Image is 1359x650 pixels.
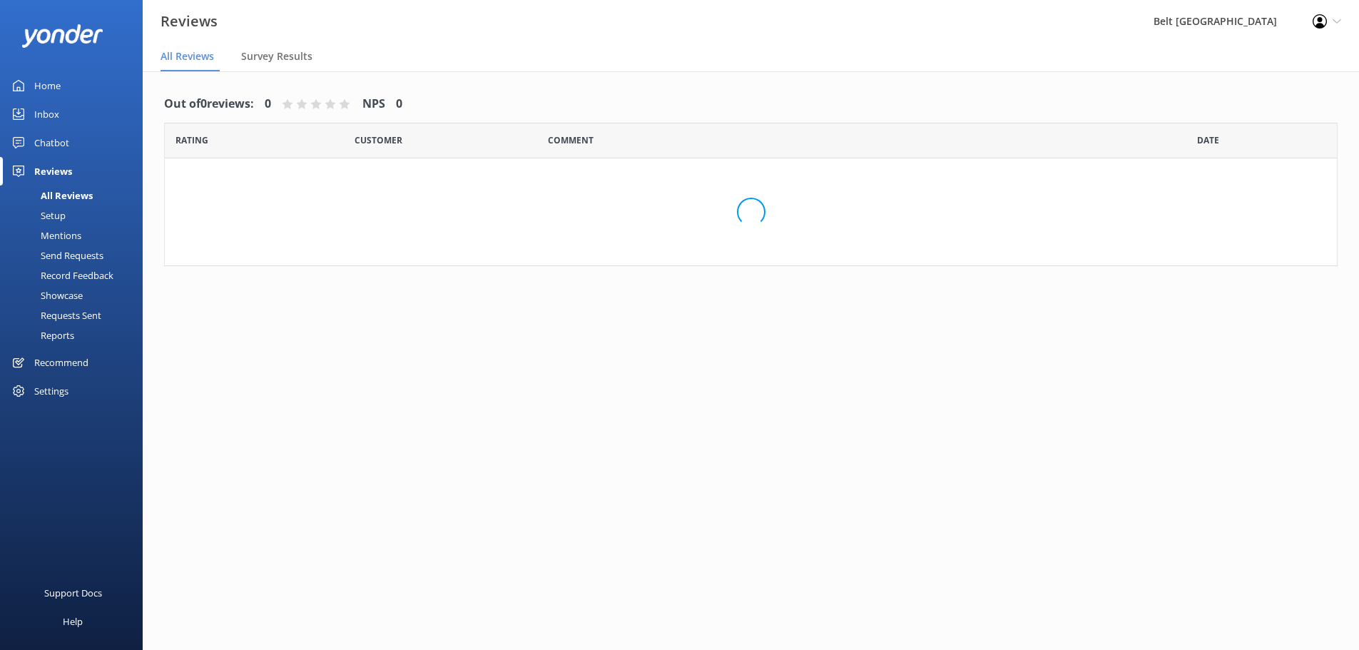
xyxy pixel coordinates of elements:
span: Date [175,133,208,147]
h4: NPS [362,95,385,113]
a: Mentions [9,225,143,245]
img: yonder-white-logo.png [21,24,103,48]
a: Showcase [9,285,143,305]
span: All Reviews [161,49,214,64]
div: Support Docs [44,579,102,607]
h3: Reviews [161,10,218,33]
span: Date [355,133,402,147]
a: Requests Sent [9,305,143,325]
div: Recommend [34,348,88,377]
div: Reports [9,325,74,345]
div: All Reviews [9,186,93,205]
span: Survey Results [241,49,312,64]
span: Question [548,133,594,147]
div: Chatbot [34,128,69,157]
div: Help [63,607,83,636]
div: Send Requests [9,245,103,265]
div: Inbox [34,100,59,128]
h4: 0 [265,95,271,113]
div: Showcase [9,285,83,305]
a: All Reviews [9,186,143,205]
a: Setup [9,205,143,225]
a: Record Feedback [9,265,143,285]
h4: Out of 0 reviews: [164,95,254,113]
h4: 0 [396,95,402,113]
a: Reports [9,325,143,345]
div: Setup [9,205,66,225]
div: Mentions [9,225,81,245]
div: Home [34,71,61,100]
a: Send Requests [9,245,143,265]
div: Settings [34,377,68,405]
div: Requests Sent [9,305,101,325]
div: Record Feedback [9,265,113,285]
span: Date [1197,133,1219,147]
div: Reviews [34,157,72,186]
